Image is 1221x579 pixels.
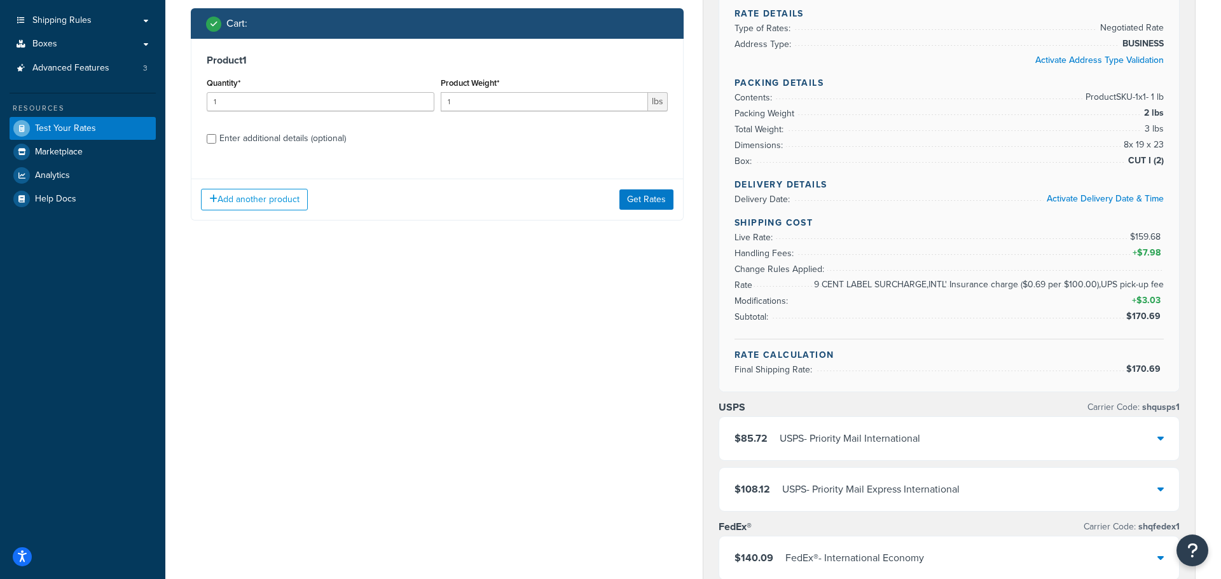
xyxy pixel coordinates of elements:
span: + [1129,293,1164,308]
span: $170.69 [1126,310,1164,323]
span: 2 lbs [1141,106,1164,121]
a: Marketplace [10,140,156,163]
span: $159.68 [1130,230,1164,243]
span: lbs [648,92,668,111]
span: Subtotal: [735,310,771,324]
span: Handling Fees: [735,247,797,260]
li: Advanced Features [10,57,156,80]
label: Product Weight* [441,78,499,88]
span: Address Type: [735,37,794,51]
span: $108.12 [735,482,770,496]
span: Delivery Date: [735,193,793,206]
input: 0.00 [441,92,649,111]
span: $85.72 [735,431,768,446]
span: Total Weight: [735,123,787,136]
h4: Delivery Details [735,178,1164,191]
span: Shipping Rules [32,15,92,26]
input: 0 [207,92,434,111]
h3: FedEx® [719,521,752,533]
p: Carrier Code: [1087,398,1180,416]
span: Type of Rates: [735,22,794,35]
h4: Shipping Cost [735,216,1164,229]
span: 3 lbs [1142,121,1164,137]
span: Negotiated Rate [1097,20,1164,36]
h4: Rate Calculation [735,348,1164,362]
span: Analytics [35,170,70,181]
a: Analytics [10,164,156,187]
span: Change Rules Applied: [735,262,827,276]
h4: Packing Details [735,76,1164,90]
span: 8 x 19 x 23 [1121,137,1164,153]
span: Packing Weight [735,107,797,120]
button: Get Rates [619,189,673,210]
span: Dimensions: [735,139,786,152]
h2: Cart : [226,18,247,29]
a: Activate Delivery Date & Time [1047,192,1164,205]
a: Activate Address Type Validation [1035,53,1164,67]
input: Enter additional details (optional) [207,134,216,144]
div: USPS - Priority Mail Express International [782,480,960,498]
span: Final Shipping Rate: [735,363,815,376]
span: Boxes [32,39,57,50]
a: Help Docs [10,187,156,210]
button: Add another product [201,189,308,210]
span: Contents: [735,91,775,104]
button: Open Resource Center [1176,535,1208,566]
div: Enter additional details (optional) [219,130,346,147]
span: shqusps1 [1140,400,1180,414]
div: FedEx® - International Economy [785,549,924,567]
a: Shipping Rules [10,9,156,32]
h3: USPS [719,401,745,414]
span: Help Docs [35,194,76,205]
span: Marketplace [35,147,83,158]
span: 9 CENT LABEL SURCHARGE,INTL' Insurance charge ($0.69 per $100.00),UPS pick-up fee [811,277,1164,292]
span: Advanced Features [32,63,109,74]
a: Boxes [10,32,156,56]
span: Test Your Rates [35,123,96,134]
span: + [1130,245,1164,261]
span: BUSINESS [1119,36,1164,51]
a: Test Your Rates [10,117,156,140]
p: Carrier Code: [1084,518,1180,536]
span: Box: [735,154,755,168]
span: 3 [143,63,148,74]
div: Resources [10,103,156,114]
div: USPS - Priority Mail International [780,430,920,447]
h4: Rate Details [735,7,1164,20]
span: $7.98 [1137,246,1164,259]
span: CUT I (2) [1125,153,1164,168]
label: Quantity* [207,78,240,88]
span: Rate Modifications: [735,278,791,308]
a: Advanced Features3 [10,57,156,80]
span: shqfedex1 [1136,520,1180,533]
span: Live Rate: [735,231,776,244]
h3: Product 1 [207,54,668,67]
span: $170.69 [1126,362,1164,376]
span: Product SKU-1 x 1 - 1 lb [1082,90,1164,105]
span: $140.09 [735,550,773,565]
span: $3.03 [1136,294,1164,307]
